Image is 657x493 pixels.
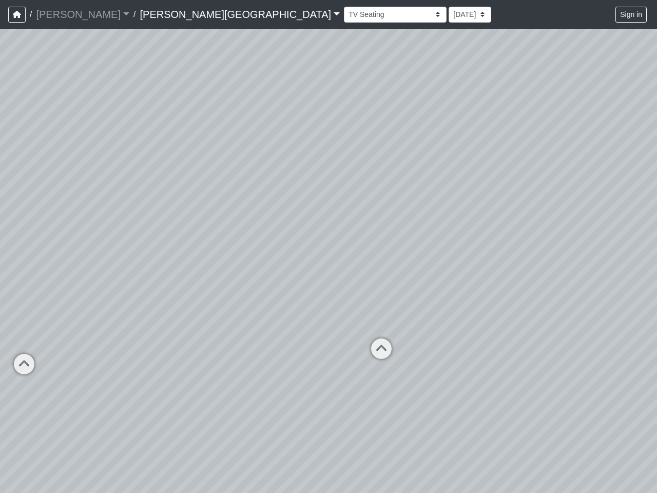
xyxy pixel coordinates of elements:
[129,4,140,25] span: /
[8,472,68,493] iframe: Ybug feedback widget
[36,4,129,25] a: [PERSON_NAME]
[615,7,647,23] button: Sign in
[26,4,36,25] span: /
[140,4,340,25] a: [PERSON_NAME][GEOGRAPHIC_DATA]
